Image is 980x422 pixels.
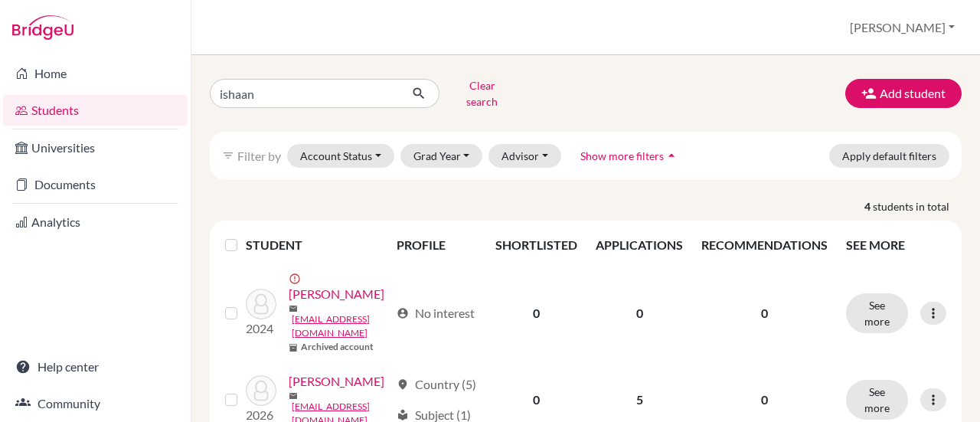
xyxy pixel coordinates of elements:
td: 0 [486,263,586,363]
span: Show more filters [580,149,664,162]
img: Bridge-U [12,15,73,40]
strong: 4 [864,198,873,214]
a: Documents [3,169,188,200]
p: 0 [701,391,828,409]
th: STUDENT [246,227,387,263]
span: Filter by [237,149,281,163]
th: SEE MORE [837,227,955,263]
button: Show more filtersarrow_drop_up [567,144,692,168]
span: local_library [397,409,409,421]
td: 0 [586,263,692,363]
a: [EMAIL_ADDRESS][DOMAIN_NAME] [292,312,390,340]
th: RECOMMENDATIONS [692,227,837,263]
button: Grad Year [400,144,483,168]
button: Add student [845,79,962,108]
button: [PERSON_NAME] [843,13,962,42]
span: students in total [873,198,962,214]
img: Gulati, Ishaan [246,289,276,319]
img: Gupta, Ishaan [246,375,276,406]
a: [PERSON_NAME] [289,285,384,303]
th: SHORTLISTED [486,227,586,263]
input: Find student by name... [210,79,400,108]
a: Analytics [3,207,188,237]
span: inventory_2 [289,343,298,352]
span: mail [289,391,298,401]
a: Students [3,95,188,126]
a: [PERSON_NAME] [289,372,384,391]
th: APPLICATIONS [586,227,692,263]
button: See more [846,380,908,420]
div: Country (5) [397,375,476,394]
button: Account Status [287,144,394,168]
a: Help center [3,352,188,382]
i: filter_list [222,149,234,162]
a: Home [3,58,188,89]
p: 2024 [246,319,276,338]
button: Advisor [488,144,561,168]
button: See more [846,293,908,333]
a: Universities [3,132,188,163]
span: location_on [397,378,409,391]
button: Clear search [439,74,524,113]
a: Community [3,388,188,419]
div: No interest [397,304,475,322]
button: Apply default filters [829,144,949,168]
b: Archived account [301,340,374,354]
th: PROFILE [387,227,486,263]
p: 0 [701,304,828,322]
span: mail [289,304,298,313]
span: error_outline [289,273,304,285]
i: arrow_drop_up [664,148,679,163]
span: account_circle [397,307,409,319]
